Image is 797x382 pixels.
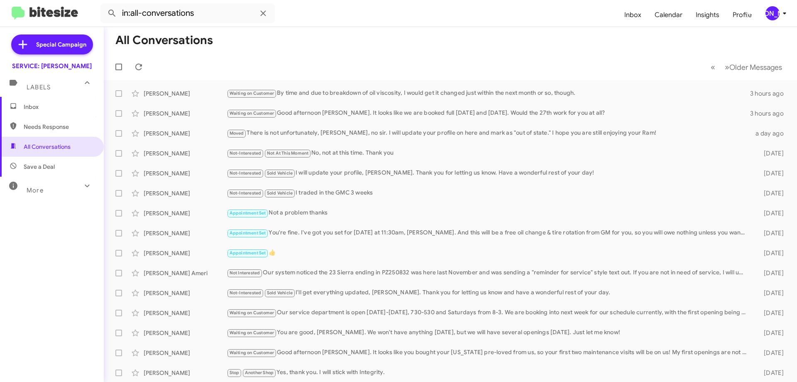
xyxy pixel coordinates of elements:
[230,190,262,196] span: Not-Interested
[267,150,309,156] span: Not At This Moment
[230,230,266,236] span: Appointment Set
[706,59,787,76] nav: Page navigation example
[751,149,790,158] div: [DATE]
[227,168,751,178] div: I will update your profile, [PERSON_NAME]. Thank you for letting us know. Have a wonderful rest o...
[758,6,788,20] button: [PERSON_NAME]
[230,370,240,375] span: Stop
[751,329,790,337] div: [DATE]
[11,35,93,54] a: Special Campaign
[227,188,751,198] div: I traded in the GMC 3 weeks
[227,89,750,98] div: By time and due to breakdown of oil viscosity, I would get it changed just within the next month ...
[230,150,262,156] span: Not-Interested
[227,208,751,218] div: Not a problem thanks
[751,369,790,377] div: [DATE]
[711,62,715,72] span: «
[706,59,720,76] button: Previous
[227,308,751,318] div: Our service department is open [DATE]-[DATE], 730-530 and Saturdays from 8-3. We are booking into...
[267,290,293,296] span: Sold Vehicle
[230,131,244,136] span: Moved
[689,3,726,27] a: Insights
[267,190,293,196] span: Sold Vehicle
[751,169,790,177] div: [DATE]
[230,330,274,335] span: Waiting on Customer
[751,249,790,257] div: [DATE]
[36,40,86,49] span: Special Campaign
[144,269,227,277] div: [PERSON_NAME] Ameri
[230,270,260,276] span: Not Interested
[230,350,274,355] span: Waiting on Customer
[750,109,790,118] div: 3 hours ago
[751,209,790,217] div: [DATE]
[144,309,227,317] div: [PERSON_NAME]
[24,103,94,111] span: Inbox
[24,163,55,171] span: Save a Deal
[751,349,790,357] div: [DATE]
[230,250,266,256] span: Appointment Set
[227,248,751,258] div: 👍
[144,289,227,297] div: [PERSON_NAME]
[720,59,787,76] button: Next
[144,129,227,138] div: [PERSON_NAME]
[751,189,790,197] div: [DATE]
[230,210,266,216] span: Appointment Set
[27,84,51,91] span: Labels
[726,3,758,27] a: Profile
[144,329,227,337] div: [PERSON_NAME]
[751,289,790,297] div: [DATE]
[144,149,227,158] div: [PERSON_NAME]
[12,62,92,70] div: SERVICE: [PERSON_NAME]
[144,349,227,357] div: [PERSON_NAME]
[230,170,262,176] span: Not-Interested
[751,309,790,317] div: [DATE]
[100,3,275,23] input: Search
[618,3,648,27] a: Inbox
[230,91,274,96] span: Waiting on Customer
[750,89,790,98] div: 3 hours ago
[227,288,751,298] div: I'll get everything updated, [PERSON_NAME]. Thank you for letting us know and have a wonderful re...
[648,3,689,27] a: Calendar
[729,63,782,72] span: Older Messages
[751,129,790,138] div: a day ago
[144,169,227,177] div: [PERSON_NAME]
[227,148,751,158] div: No, not at this time. Thank you
[227,108,750,118] div: Good afternoon [PERSON_NAME]. It looks like we are booked full [DATE] and [DATE]. Would the 27th ...
[227,328,751,338] div: You are good, [PERSON_NAME]. We won't have anything [DATE], but we will have several openings [DA...
[227,268,751,278] div: Our system noticed the 23 Sierra ending in PZ250832 was here last November and was sending a "rem...
[144,109,227,118] div: [PERSON_NAME]
[227,228,751,238] div: You're fine. I've got you set for [DATE] at 11:30am, [PERSON_NAME]. And this will be a free oil c...
[230,111,274,116] span: Waiting on Customer
[115,34,213,47] h1: All Conversations
[245,370,274,375] span: Another Shop
[765,6,780,20] div: [PERSON_NAME]
[751,269,790,277] div: [DATE]
[144,369,227,377] div: [PERSON_NAME]
[144,209,227,217] div: [PERSON_NAME]
[230,310,274,315] span: Waiting on Customer
[24,123,94,131] span: Needs Response
[144,189,227,197] div: [PERSON_NAME]
[227,128,751,138] div: There is not unfortunately, [PERSON_NAME], no sir. I will update your profile on here and mark as...
[267,170,293,176] span: Sold Vehicle
[144,89,227,98] div: [PERSON_NAME]
[230,290,262,296] span: Not-Interested
[227,348,751,357] div: Good afternoon [PERSON_NAME]. It looks like you bought your [US_STATE] pre-loved from us, so your...
[751,229,790,237] div: [DATE]
[144,249,227,257] div: [PERSON_NAME]
[27,187,44,194] span: More
[24,143,71,151] span: All Conversations
[725,62,729,72] span: »
[227,368,751,377] div: Yes, thank you. I will stick with Integrity.
[144,229,227,237] div: [PERSON_NAME]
